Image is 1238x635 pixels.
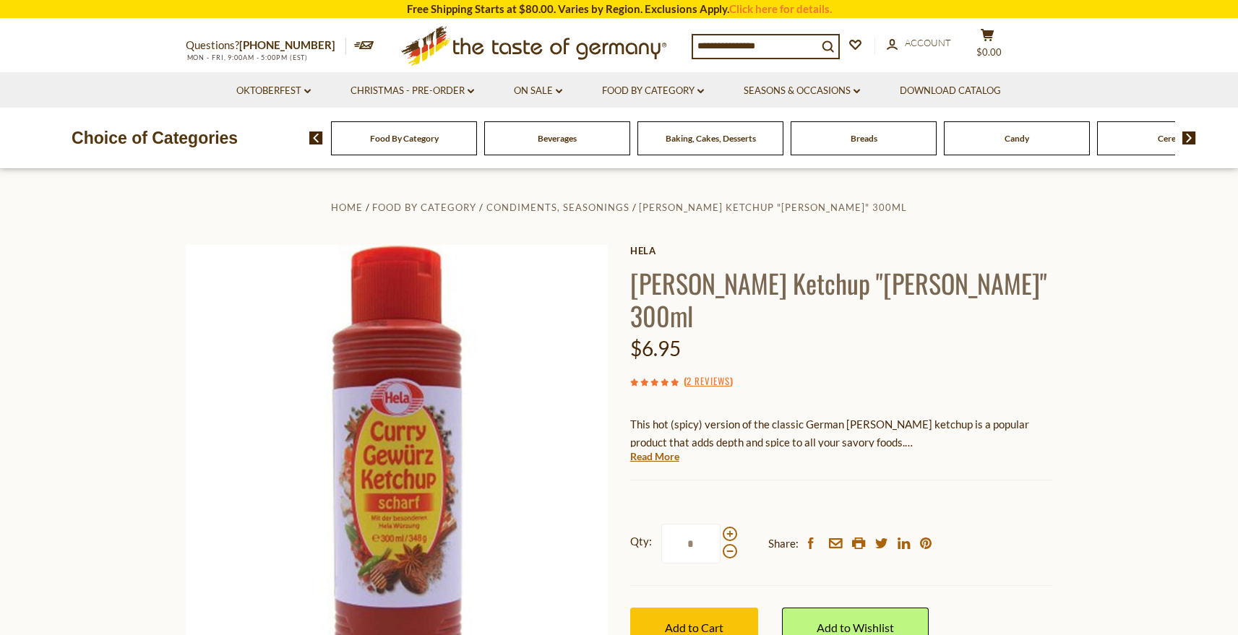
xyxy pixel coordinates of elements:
a: Hela [630,245,1053,256]
button: $0.00 [966,28,1010,64]
a: Christmas - PRE-ORDER [351,83,474,99]
a: Home [331,202,363,213]
a: Seasons & Occasions [744,83,860,99]
input: Qty: [661,524,721,563]
a: Candy [1005,133,1029,144]
span: ( ) [684,373,733,388]
img: previous arrow [309,131,323,144]
h1: [PERSON_NAME] Ketchup "[PERSON_NAME]" 300ml [630,267,1053,332]
a: Baking, Cakes, Desserts [666,133,756,144]
img: next arrow [1182,131,1196,144]
a: Food By Category [372,202,476,213]
a: Click here for details. [729,2,832,15]
span: Share: [768,535,799,553]
a: Account [887,35,951,51]
a: On Sale [514,83,562,99]
a: Food By Category [370,133,439,144]
span: Account [905,37,951,48]
a: [PERSON_NAME] Ketchup "[PERSON_NAME]" 300ml [639,202,907,213]
span: Add to Cart [665,621,723,634]
span: MON - FRI, 9:00AM - 5:00PM (EST) [186,53,309,61]
a: 2 Reviews [687,373,730,389]
a: Breads [851,133,877,144]
a: Download Catalog [900,83,1001,99]
a: Read More [630,449,679,464]
span: $6.95 [630,336,681,360]
span: $0.00 [976,46,1002,58]
a: Cereal [1158,133,1182,144]
a: Beverages [538,133,577,144]
p: This hot (spicy) version of the classic German [PERSON_NAME] ketchup is a popular product that ad... [630,415,1053,452]
a: Food By Category [602,83,704,99]
p: Questions? [186,36,346,55]
a: [PHONE_NUMBER] [239,38,335,51]
a: Oktoberfest [236,83,311,99]
a: Condiments, Seasonings [486,202,629,213]
strong: Qty: [630,532,652,550]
